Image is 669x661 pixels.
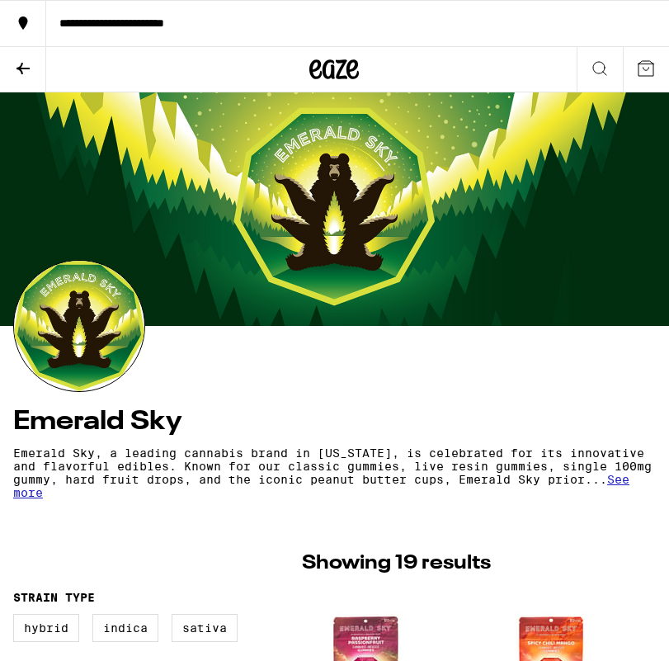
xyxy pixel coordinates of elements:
p: Emerald Sky, a leading cannabis brand in [US_STATE], is celebrated for its innovative and flavorf... [13,446,656,499]
label: Hybrid [13,614,79,642]
legend: Strain Type [13,591,95,604]
p: Showing 19 results [302,550,656,578]
h4: Emerald Sky [13,408,656,435]
label: Sativa [172,614,238,642]
img: Emerald Sky logo [14,261,144,391]
label: Indica [92,614,158,642]
span: See more [13,473,629,499]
